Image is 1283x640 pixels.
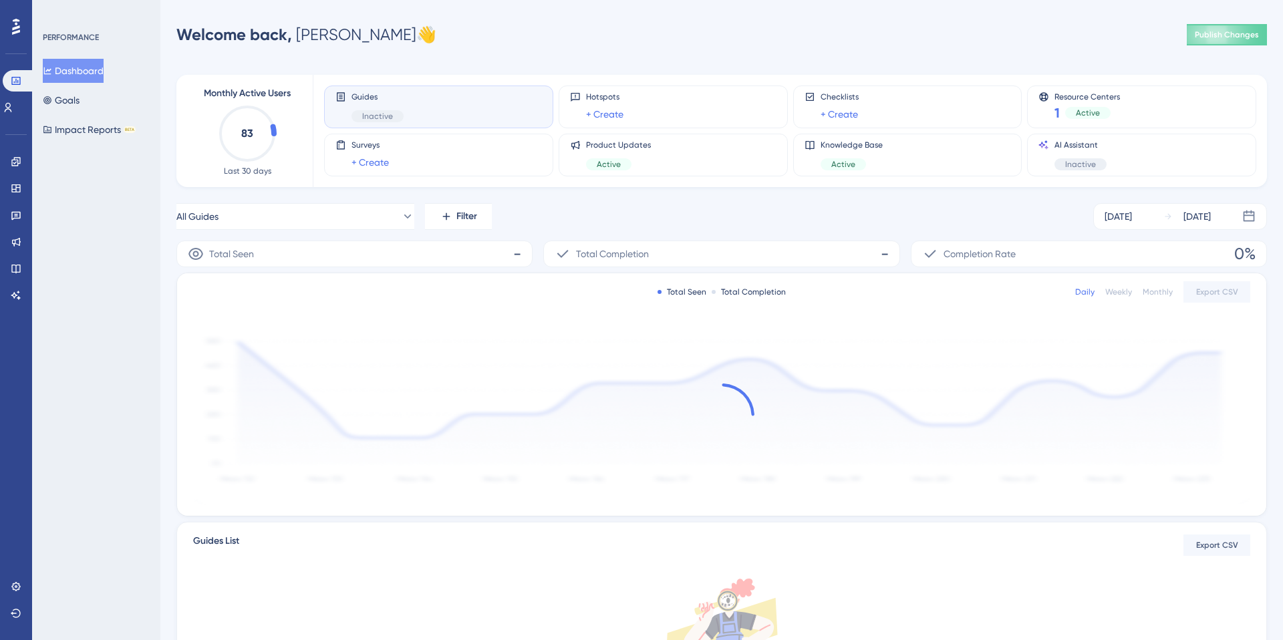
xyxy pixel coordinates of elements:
span: Active [1076,108,1100,118]
span: All Guides [176,208,219,224]
span: Filter [456,208,477,224]
span: Product Updates [586,140,651,150]
span: Last 30 days [224,166,271,176]
div: Total Completion [712,287,786,297]
span: Inactive [362,111,393,122]
button: Dashboard [43,59,104,83]
span: Export CSV [1196,540,1238,550]
span: Completion Rate [944,246,1016,262]
button: Impact ReportsBETA [43,118,136,142]
span: Hotspots [586,92,623,102]
span: Active [597,159,621,170]
div: [DATE] [1105,208,1132,224]
div: Weekly [1105,287,1132,297]
span: Total Completion [576,246,649,262]
button: Export CSV [1183,534,1250,556]
span: - [881,243,889,265]
span: Export CSV [1196,287,1238,297]
div: Total Seen [658,287,706,297]
span: Guides [351,92,404,102]
span: Inactive [1065,159,1096,170]
div: BETA [124,126,136,133]
button: Filter [425,203,492,230]
span: - [513,243,521,265]
a: + Create [586,106,623,122]
span: 0% [1234,243,1256,265]
span: Knowledge Base [821,140,883,150]
div: PERFORMANCE [43,32,99,43]
span: Publish Changes [1195,29,1259,40]
span: 1 [1054,104,1060,122]
div: Monthly [1143,287,1173,297]
span: Surveys [351,140,389,150]
span: Total Seen [209,246,254,262]
div: [PERSON_NAME] 👋 [176,24,436,45]
span: Checklists [821,92,859,102]
button: Goals [43,88,80,112]
a: + Create [821,106,858,122]
span: Resource Centers [1054,92,1120,101]
button: All Guides [176,203,414,230]
div: [DATE] [1183,208,1211,224]
span: Guides List [193,533,239,557]
div: Daily [1075,287,1095,297]
span: Monthly Active Users [204,86,291,102]
a: + Create [351,154,389,170]
span: AI Assistant [1054,140,1107,150]
button: Export CSV [1183,281,1250,303]
span: Welcome back, [176,25,292,44]
button: Publish Changes [1187,24,1267,45]
text: 83 [241,127,253,140]
span: Active [831,159,855,170]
